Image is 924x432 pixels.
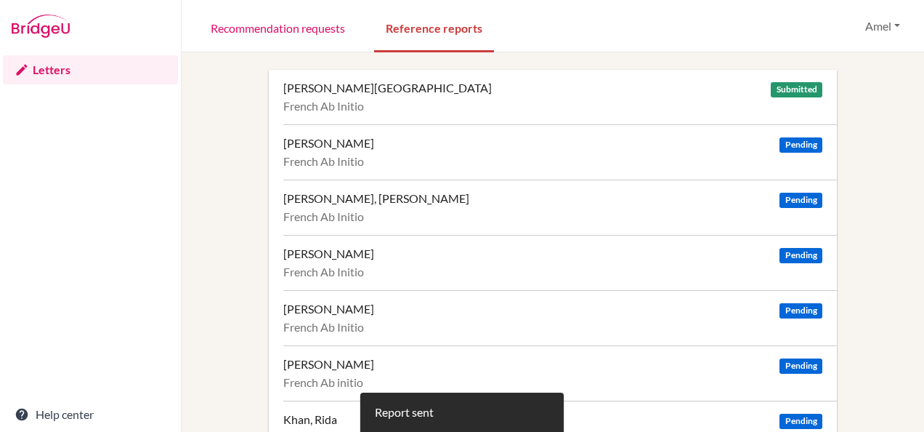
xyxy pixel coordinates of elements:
span: Pending [779,137,822,153]
span: Pending [779,303,822,319]
div: [PERSON_NAME] [283,357,374,372]
button: Amel [859,12,907,40]
span: Pending [779,193,822,208]
div: [PERSON_NAME], [PERSON_NAME] [283,191,469,206]
div: French Ab initio [283,375,822,390]
span: Submitted [771,82,822,97]
span: Pending [779,248,822,263]
a: [PERSON_NAME] Pending French Ab Initio [283,124,837,180]
img: Bridge-U [12,15,70,38]
div: French Ab Initio [283,154,822,169]
span: Pending [779,359,822,374]
div: French Ab Initio [283,265,822,279]
a: Recommendation requests [199,2,357,52]
div: French Ab Initio [283,99,822,113]
a: [PERSON_NAME] Pending French Ab Initio [283,235,837,290]
div: French Ab Initio [283,320,822,335]
div: Report sent [375,404,434,421]
div: [PERSON_NAME] [283,247,374,261]
a: [PERSON_NAME] Pending French Ab Initio [283,290,837,345]
a: Reference reports [374,2,494,52]
div: [PERSON_NAME] [283,136,374,151]
div: [PERSON_NAME] [283,302,374,316]
a: Letters [3,55,178,84]
div: French Ab Initio [283,209,822,224]
a: [PERSON_NAME][GEOGRAPHIC_DATA] Submitted French Ab Initio [283,70,837,124]
a: [PERSON_NAME] Pending French Ab initio [283,345,837,401]
a: [PERSON_NAME], [PERSON_NAME] Pending French Ab Initio [283,180,837,235]
div: [PERSON_NAME][GEOGRAPHIC_DATA] [283,81,492,95]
